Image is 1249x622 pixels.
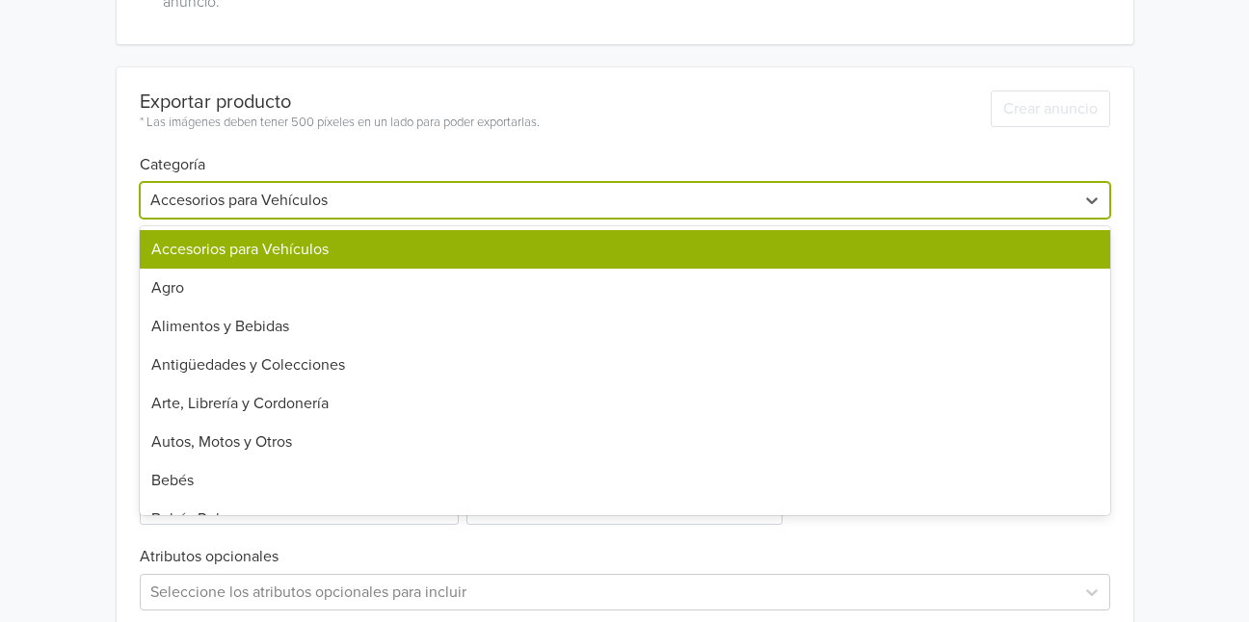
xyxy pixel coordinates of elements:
div: Accesorios para Vehículos [140,230,1110,269]
div: Agro [140,269,1110,307]
div: Antigüedades y Colecciones [140,346,1110,384]
div: * Las imágenes deben tener 500 píxeles en un lado para poder exportarlas. [140,114,540,133]
div: Autos, Motos y Otros [140,423,1110,461]
div: Exportar producto [140,91,540,114]
h6: Categoría [140,133,1110,174]
div: Alimentos y Bebidas [140,307,1110,346]
button: Crear anuncio [991,91,1110,127]
h6: Atributos opcionales [140,548,1110,566]
div: Bebés Reborn [140,500,1110,538]
div: Bebés [140,461,1110,500]
div: Arte, Librería y Cordonería [140,384,1110,423]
